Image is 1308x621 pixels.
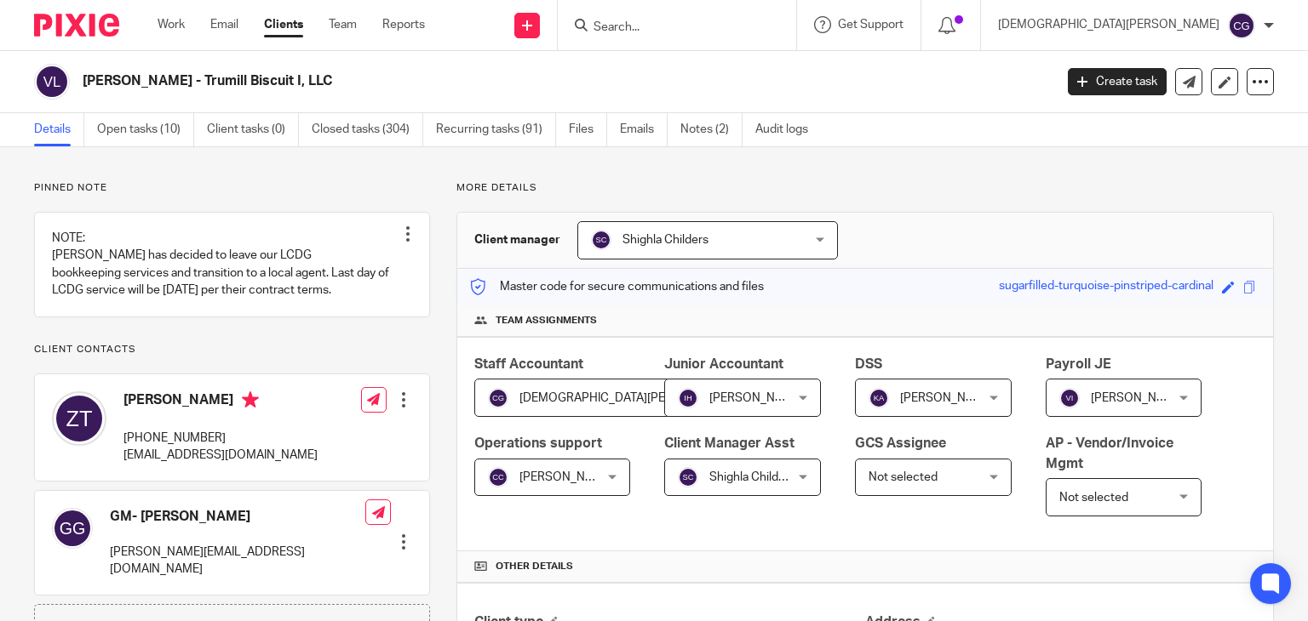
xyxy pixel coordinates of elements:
a: Create task [1068,68,1167,95]
input: Search [592,20,745,36]
a: Clients [264,16,303,33]
img: svg%3E [591,230,611,250]
a: Closed tasks (304) [312,113,423,146]
p: [PERSON_NAME][EMAIL_ADDRESS][DOMAIN_NAME] [110,544,365,578]
i: Primary [242,391,259,408]
img: svg%3E [52,508,93,549]
img: svg%3E [34,64,70,100]
span: [PERSON_NAME] [519,471,613,483]
span: Get Support [838,19,904,31]
img: svg%3E [52,391,106,446]
h2: [PERSON_NAME] - Trumill Biscuit I, LLC [83,72,851,90]
span: AP - Vendor/Invoice Mgmt [1046,436,1173,470]
a: Details [34,113,84,146]
p: [DEMOGRAPHIC_DATA][PERSON_NAME] [998,16,1219,33]
img: svg%3E [488,467,508,487]
span: Team assignments [496,314,597,328]
a: Open tasks (10) [97,113,194,146]
a: Audit logs [755,113,821,146]
p: Client contacts [34,343,430,356]
span: DSS [855,357,882,371]
img: svg%3E [678,388,698,408]
img: svg%3E [1228,12,1255,39]
span: Operations support [474,436,602,450]
h4: GM- [PERSON_NAME] [110,508,365,526]
a: Team [329,16,357,33]
span: GCS Assignee [855,436,946,450]
img: svg%3E [488,388,508,408]
span: Other details [496,560,573,573]
p: [EMAIL_ADDRESS][DOMAIN_NAME] [123,447,318,464]
p: Master code for secure communications and files [470,278,764,295]
a: Emails [620,113,668,146]
div: sugarfilled-turquoise-pinstriped-cardinal [999,277,1213,297]
span: Not selected [869,471,938,483]
span: Payroll JE [1046,357,1111,371]
span: Not selected [1059,492,1128,504]
span: [PERSON_NAME] [709,392,803,404]
a: Notes (2) [680,113,743,146]
h3: Client manager [474,231,560,248]
a: Reports [382,16,425,33]
span: [PERSON_NAME] [1091,392,1185,404]
p: Pinned note [34,181,430,195]
span: Shighla Childers [709,471,795,483]
span: [DEMOGRAPHIC_DATA][PERSON_NAME] [519,392,741,404]
img: svg%3E [1059,388,1080,408]
a: Work [158,16,185,33]
span: Staff Accountant [474,357,583,371]
img: svg%3E [869,388,889,408]
a: Email [210,16,238,33]
p: More details [456,181,1274,195]
img: svg%3E [678,467,698,487]
span: Shighla Childers [622,234,708,246]
p: [PHONE_NUMBER] [123,430,318,447]
span: [PERSON_NAME] [900,392,994,404]
a: Recurring tasks (91) [436,113,556,146]
a: Files [569,113,607,146]
span: Junior Accountant [664,357,783,371]
h4: [PERSON_NAME] [123,391,318,413]
a: Client tasks (0) [207,113,299,146]
span: Client Manager Asst [664,436,795,450]
img: Pixie [34,14,119,37]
